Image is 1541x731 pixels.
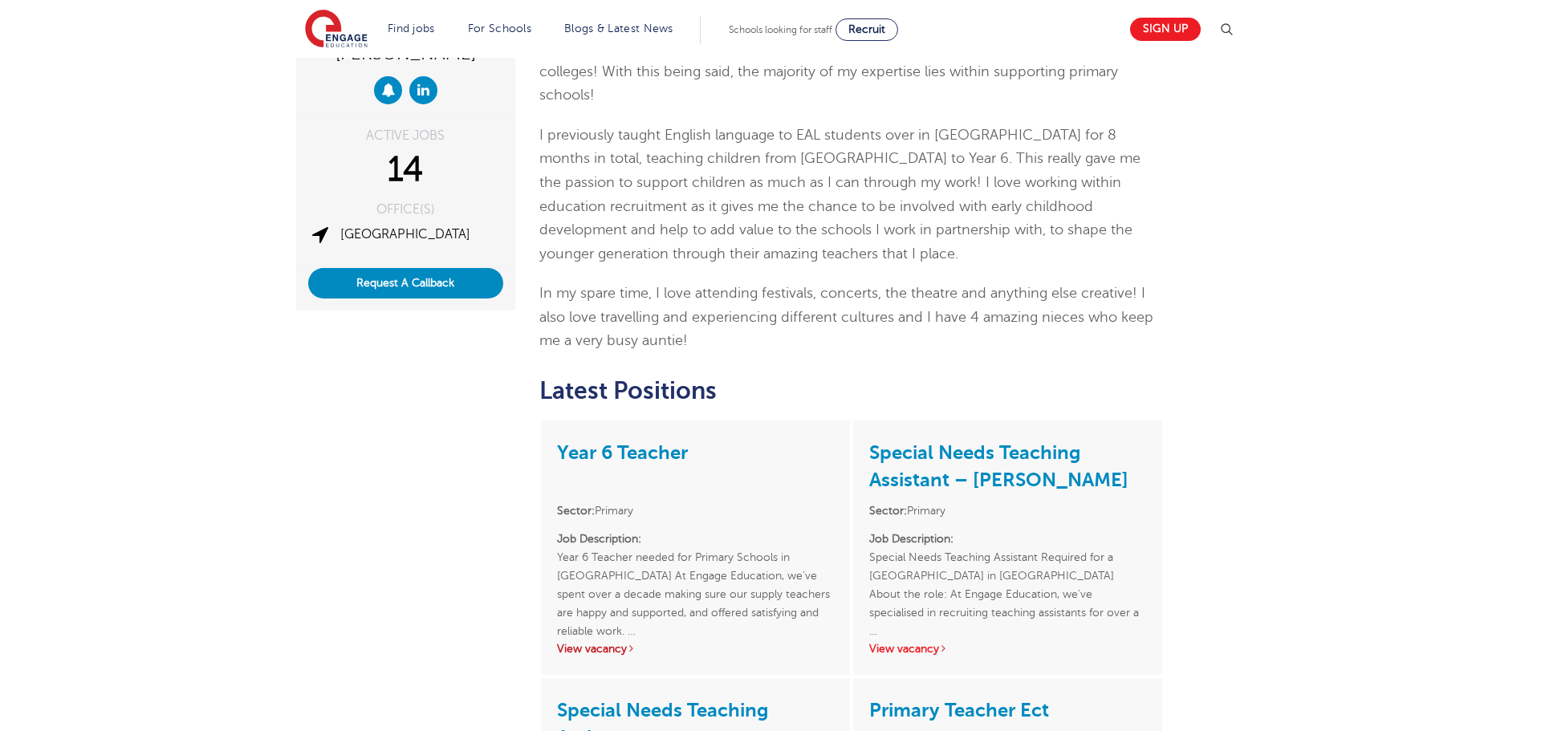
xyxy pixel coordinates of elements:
div: OFFICE(S) [308,203,503,216]
a: Sign up [1130,18,1201,41]
li: Primary [557,502,834,520]
div: ACTIVE JOBS [308,129,503,142]
a: Special Needs Teaching Assistant – [PERSON_NAME] [869,441,1128,491]
span: Schools looking for staff [729,24,832,35]
a: [GEOGRAPHIC_DATA] [340,227,470,242]
img: Engage Education [305,10,368,50]
span: In my spare time, I love attending festivals, concerts, the theatre and anything else creative! I... [539,285,1153,348]
a: View vacancy [869,643,948,655]
a: Primary Teacher Ect [869,699,1049,721]
strong: Sector: [869,505,907,517]
a: View vacancy [557,643,636,655]
h2: Latest Positions [539,377,1165,404]
span: Recruit [848,23,885,35]
div: 14 [308,150,503,190]
li: Primary [869,502,1146,520]
a: For Schools [468,22,531,35]
p: Year 6 Teacher needed for Primary Schools in [GEOGRAPHIC_DATA] At Engage Education, we’ve spent o... [557,530,834,622]
strong: Sector: [557,505,595,517]
p: Special Needs Teaching Assistant Required for a [GEOGRAPHIC_DATA] in [GEOGRAPHIC_DATA] About the ... [869,530,1146,622]
a: Year 6 Teacher [557,441,688,464]
a: Find jobs [388,22,435,35]
strong: Job Description: [557,533,641,545]
a: Recruit [836,18,898,41]
strong: Job Description: [869,533,953,545]
button: Request A Callback [308,268,503,298]
a: Blogs & Latest News [564,22,673,35]
span: I previously taught English language to EAL students over in [GEOGRAPHIC_DATA] for 8 months in to... [539,127,1141,262]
